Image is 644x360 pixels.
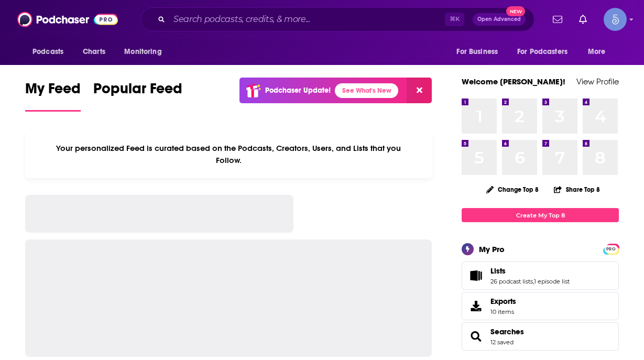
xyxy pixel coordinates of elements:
[490,266,506,276] span: Lists
[604,8,627,31] button: Show profile menu
[477,17,521,22] span: Open Advanced
[25,80,81,112] a: My Feed
[265,86,331,95] p: Podchaser Update!
[93,80,182,104] span: Popular Feed
[549,10,566,28] a: Show notifications dropdown
[83,45,105,59] span: Charts
[456,45,498,59] span: For Business
[480,183,545,196] button: Change Top 8
[25,42,77,62] button: open menu
[25,130,432,178] div: Your personalized Feed is curated based on the Podcasts, Creators, Users, and Lists that you Follow.
[169,11,445,28] input: Search podcasts, credits, & more...
[604,8,627,31] span: Logged in as Spiral5-G1
[449,42,511,62] button: open menu
[465,268,486,283] a: Lists
[575,10,591,28] a: Show notifications dropdown
[76,42,112,62] a: Charts
[93,80,182,112] a: Popular Feed
[479,244,505,254] div: My Pro
[140,7,534,31] div: Search podcasts, credits, & more...
[604,8,627,31] img: User Profile
[581,42,619,62] button: open menu
[335,83,398,98] a: See What's New
[534,278,570,285] a: 1 episode list
[462,261,619,290] span: Lists
[490,308,516,315] span: 10 items
[553,179,601,200] button: Share Top 8
[490,297,516,306] span: Exports
[576,77,619,86] a: View Profile
[533,278,534,285] span: ,
[465,299,486,313] span: Exports
[462,322,619,351] span: Searches
[510,42,583,62] button: open menu
[124,45,161,59] span: Monitoring
[473,13,526,26] button: Open AdvancedNew
[465,329,486,344] a: Searches
[17,9,118,29] img: Podchaser - Follow, Share and Rate Podcasts
[490,339,514,346] a: 12 saved
[462,292,619,320] a: Exports
[25,80,81,104] span: My Feed
[117,42,175,62] button: open menu
[490,327,524,336] a: Searches
[490,278,533,285] a: 26 podcast lists
[517,45,567,59] span: For Podcasters
[462,208,619,222] a: Create My Top 8
[588,45,606,59] span: More
[605,245,617,253] a: PRO
[490,266,570,276] a: Lists
[506,6,525,16] span: New
[462,77,565,86] a: Welcome [PERSON_NAME]!
[445,13,464,26] span: ⌘ K
[32,45,63,59] span: Podcasts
